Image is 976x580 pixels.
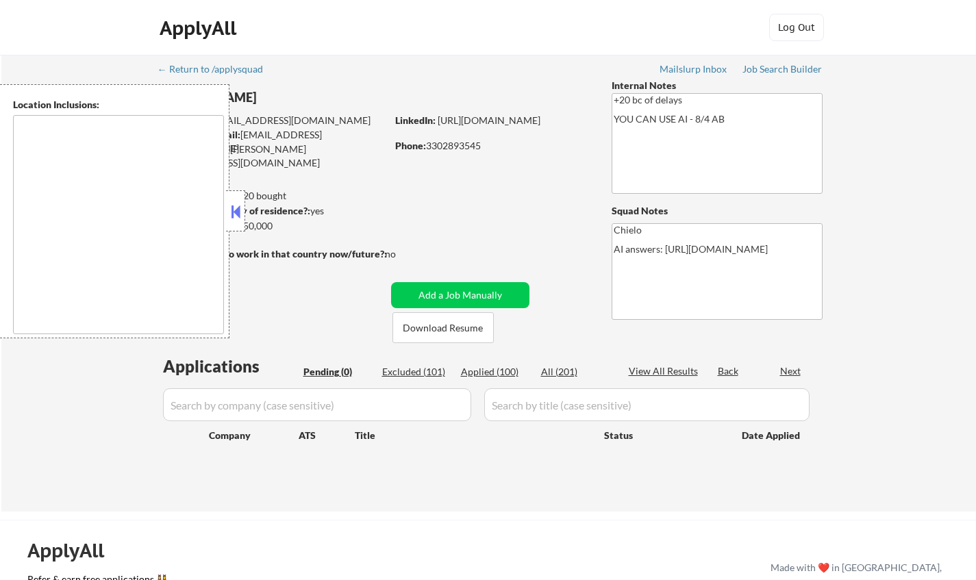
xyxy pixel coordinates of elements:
div: View All Results [629,364,702,378]
input: Search by title (case sensitive) [484,388,810,421]
strong: Phone: [395,140,426,151]
a: [URL][DOMAIN_NAME] [438,114,540,126]
div: Job Search Builder [742,64,823,74]
button: Download Resume [392,312,494,343]
div: [PERSON_NAME][EMAIL_ADDRESS][DOMAIN_NAME] [159,142,386,169]
div: Company [209,429,299,442]
strong: Will need Visa to work in that country now/future?: [159,248,387,260]
div: Squad Notes [612,204,823,218]
a: ← Return to /applysquad [158,64,276,77]
div: Title [355,429,591,442]
div: ApplyAll [160,16,240,40]
div: 3302893545 [395,139,589,153]
div: Status [604,423,722,447]
div: ← Return to /applysquad [158,64,276,74]
a: Mailslurp Inbox [660,64,728,77]
div: ATS [299,429,355,442]
div: yes [158,204,382,218]
div: Excluded (101) [382,365,451,379]
div: Location Inclusions: [13,98,224,112]
div: All (201) [541,365,610,379]
strong: LinkedIn: [395,114,436,126]
div: Date Applied [742,429,802,442]
div: $150,000 [158,219,386,233]
button: Log Out [769,14,824,41]
button: Add a Job Manually [391,282,529,308]
div: [EMAIL_ADDRESS][DOMAIN_NAME] [160,128,386,155]
div: ApplyAll [27,539,120,562]
div: Next [780,364,802,378]
div: Back [718,364,740,378]
div: Applications [163,358,299,375]
div: [EMAIL_ADDRESS][DOMAIN_NAME] [160,114,386,127]
div: [PERSON_NAME] [159,89,440,106]
div: Mailslurp Inbox [660,64,728,74]
div: Applied (100) [461,365,529,379]
div: Internal Notes [612,79,823,92]
input: Search by company (case sensitive) [163,388,471,421]
div: 100 sent / 120 bought [158,189,386,203]
div: Pending (0) [303,365,372,379]
div: no [385,247,424,261]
